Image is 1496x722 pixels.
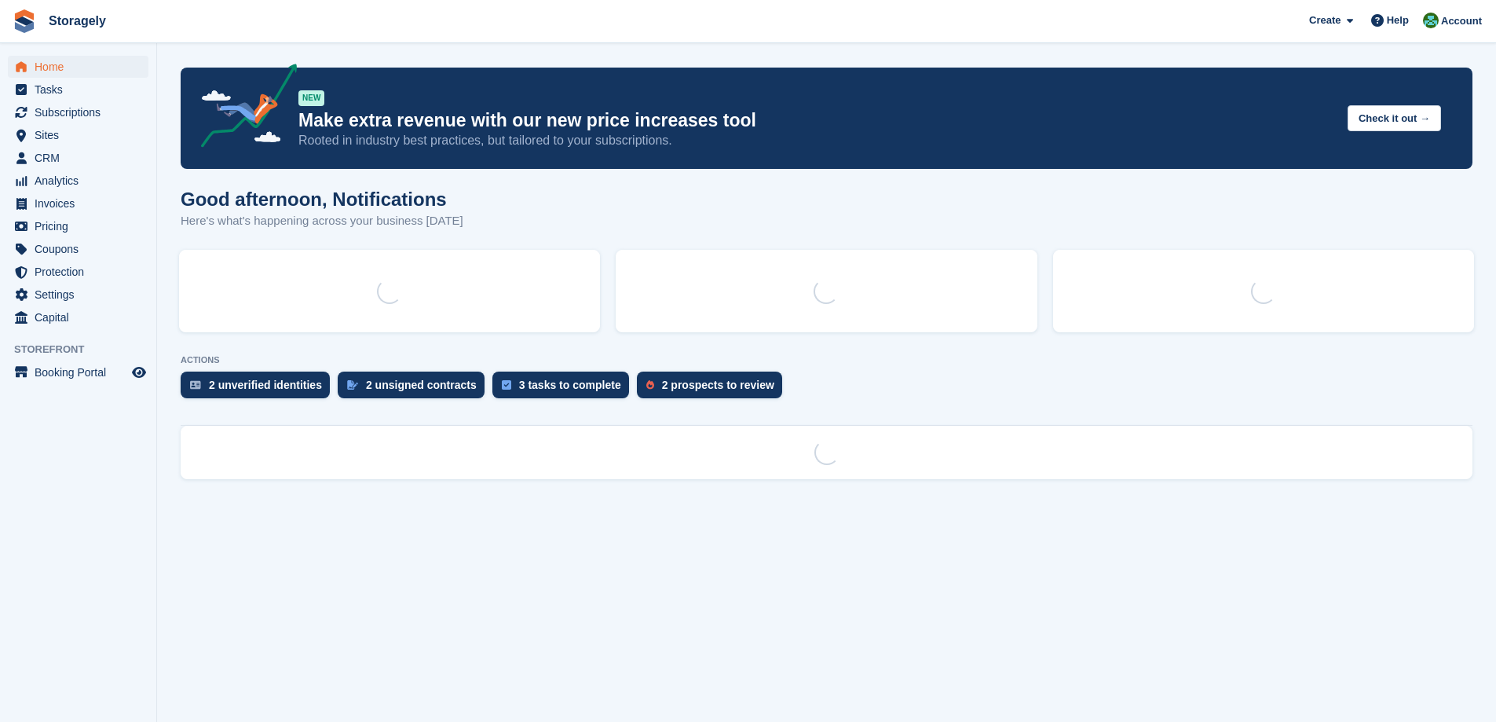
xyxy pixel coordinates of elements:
img: prospect-51fa495bee0391a8d652442698ab0144808aea92771e9ea1ae160a38d050c398.svg [646,380,654,390]
span: Pricing [35,215,129,237]
a: menu [8,147,148,169]
span: Account [1441,13,1482,29]
div: NEW [298,90,324,106]
span: Create [1309,13,1341,28]
span: Help [1387,13,1409,28]
a: menu [8,56,148,78]
span: Sites [35,124,129,146]
img: contract_signature_icon-13c848040528278c33f63329250d36e43548de30e8caae1d1a13099fd9432cc5.svg [347,380,358,390]
p: Rooted in industry best practices, but tailored to your subscriptions. [298,132,1335,149]
p: Make extra revenue with our new price increases tool [298,109,1335,132]
span: Coupons [35,238,129,260]
a: menu [8,170,148,192]
a: menu [8,261,148,283]
a: 2 prospects to review [637,372,790,406]
a: Preview store [130,363,148,382]
a: menu [8,215,148,237]
a: menu [8,361,148,383]
a: 2 unverified identities [181,372,338,406]
a: menu [8,238,148,260]
span: Subscriptions [35,101,129,123]
a: 2 unsigned contracts [338,372,492,406]
a: menu [8,124,148,146]
span: Storefront [14,342,156,357]
div: 2 prospects to review [662,379,774,391]
img: task-75834270c22a3079a89374b754ae025e5fb1db73e45f91037f5363f120a921f8.svg [502,380,511,390]
span: Tasks [35,79,129,101]
span: Capital [35,306,129,328]
img: verify_identity-adf6edd0f0f0b5bbfe63781bf79b02c33cf7c696d77639b501bdc392416b5a36.svg [190,380,201,390]
span: Protection [35,261,129,283]
a: 3 tasks to complete [492,372,637,406]
a: menu [8,306,148,328]
p: Here's what's happening across your business [DATE] [181,212,463,230]
span: Settings [35,284,129,306]
a: menu [8,284,148,306]
img: price-adjustments-announcement-icon-8257ccfd72463d97f412b2fc003d46551f7dbcb40ab6d574587a9cd5c0d94... [188,64,298,153]
span: Home [35,56,129,78]
a: menu [8,192,148,214]
div: 2 unsigned contracts [366,379,477,391]
span: CRM [35,147,129,169]
a: menu [8,101,148,123]
div: 3 tasks to complete [519,379,621,391]
span: Invoices [35,192,129,214]
a: Storagely [42,8,112,34]
img: Notifications [1423,13,1439,28]
div: 2 unverified identities [209,379,322,391]
img: stora-icon-8386f47178a22dfd0bd8f6a31ec36ba5ce8667c1dd55bd0f319d3a0aa187defe.svg [13,9,36,33]
h1: Good afternoon, Notifications [181,189,463,210]
p: ACTIONS [181,355,1472,365]
a: menu [8,79,148,101]
button: Check it out → [1348,105,1441,131]
span: Booking Portal [35,361,129,383]
span: Analytics [35,170,129,192]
